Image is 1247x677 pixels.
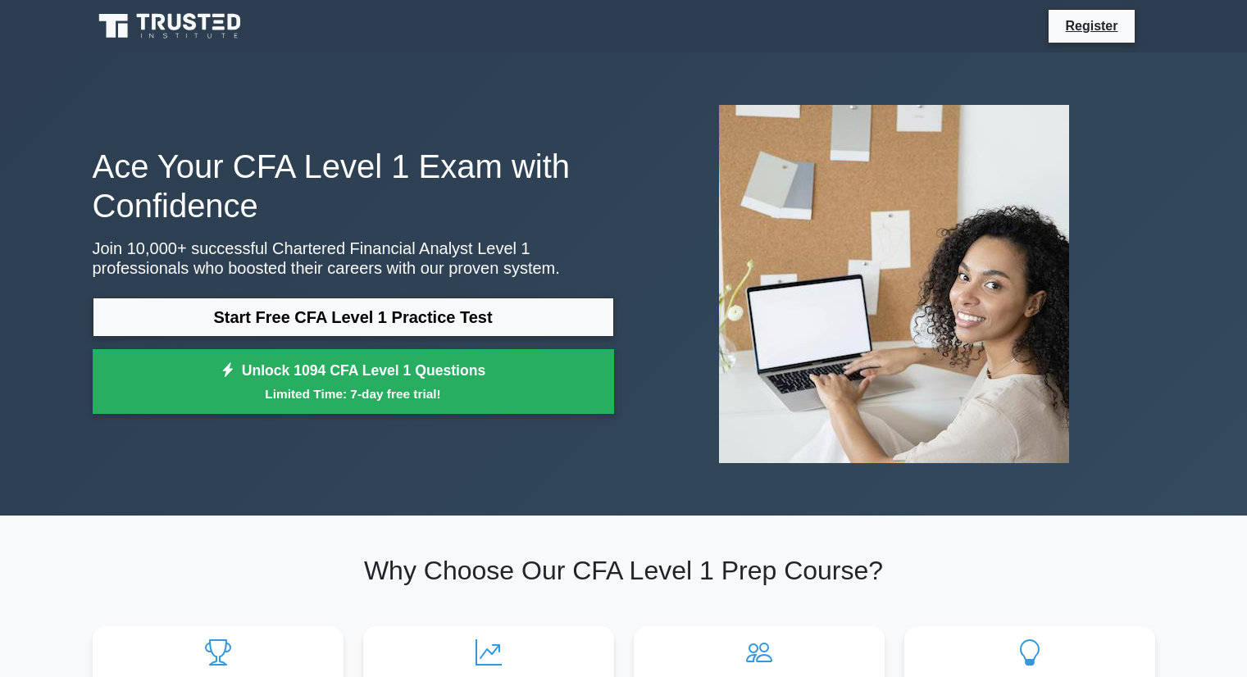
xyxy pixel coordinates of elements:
h1: Ace Your CFA Level 1 Exam with Confidence [93,147,614,225]
a: Unlock 1094 CFA Level 1 QuestionsLimited Time: 7-day free trial! [93,349,614,415]
p: Join 10,000+ successful Chartered Financial Analyst Level 1 professionals who boosted their caree... [93,239,614,278]
a: Register [1055,16,1127,36]
a: Start Free CFA Level 1 Practice Test [93,298,614,337]
h2: Why Choose Our CFA Level 1 Prep Course? [93,555,1155,586]
small: Limited Time: 7-day free trial! [113,384,594,403]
